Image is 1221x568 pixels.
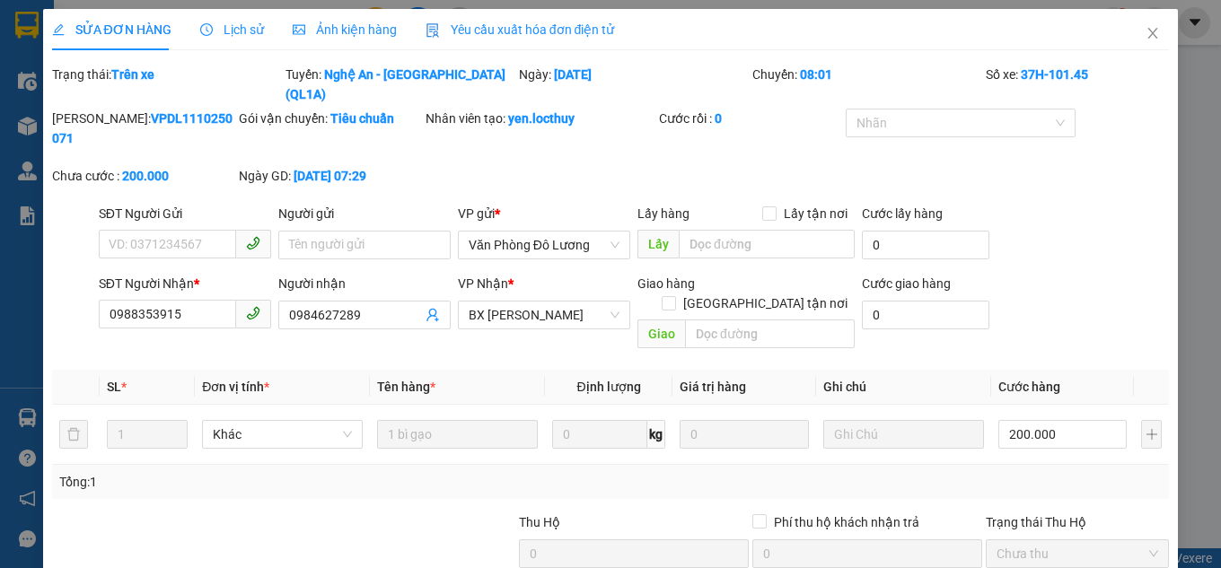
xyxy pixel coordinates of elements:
div: Trạng thái: [50,65,284,104]
span: VP Nhận [458,276,508,291]
span: kg [647,420,665,449]
div: Ngày GD: [239,166,422,186]
div: Chưa cước : [52,166,235,186]
input: Dọc đường [679,230,855,258]
input: Ghi Chú [823,420,984,449]
b: 37H-101.45 [1021,67,1088,82]
button: delete [59,420,88,449]
span: phone [246,306,260,320]
span: Giao [637,319,685,348]
div: [PERSON_NAME]: [52,109,235,148]
th: Ghi chú [816,370,991,405]
span: BX Lam Hồng [469,301,619,328]
div: Số xe: [984,65,1171,104]
button: plus [1141,420,1162,449]
span: Lấy hàng [637,206,690,221]
span: Thu Hộ [519,515,560,529]
div: Nhân viên tạo: [426,109,655,128]
span: Chưa thu [997,540,1158,567]
div: VP gửi [458,204,630,223]
span: Cước hàng [998,380,1060,394]
span: Văn Phòng Đô Lương [469,232,619,258]
div: SĐT Người Nhận [99,274,271,293]
span: Lấy [637,230,679,258]
b: 200.000 [122,169,169,183]
div: Cước rồi : [659,109,842,128]
div: SĐT Người Gửi [99,204,271,223]
span: Phí thu hộ khách nhận trả [767,512,927,532]
span: phone [246,236,260,250]
div: Người gửi [278,204,451,223]
span: clock-circle [200,23,213,36]
div: Tổng: 1 [59,472,473,492]
img: icon [426,23,440,38]
input: 0 [680,420,809,449]
span: SL [107,380,121,394]
span: Lấy tận nơi [777,204,855,223]
div: Gói vận chuyển: [239,109,422,128]
span: Giá trị hàng [680,380,746,394]
div: Người nhận [278,274,451,293]
b: [DATE] [554,67,592,82]
span: picture [293,23,305,36]
span: SỬA ĐƠN HÀNG [52,22,171,37]
b: 0 [715,111,722,126]
input: Cước lấy hàng [862,231,989,259]
span: Lịch sử [200,22,264,37]
span: edit [52,23,65,36]
button: Close [1128,9,1178,59]
input: VD: Bàn, Ghế [377,420,538,449]
b: yen.locthuy [508,111,575,126]
span: Giao hàng [637,276,695,291]
div: Tuyến: [284,65,517,104]
b: Nghệ An - [GEOGRAPHIC_DATA] (QL1A) [285,67,505,101]
div: Ngày: [517,65,751,104]
div: Trạng thái Thu Hộ [986,512,1169,532]
span: user-add [426,308,440,322]
label: Cước lấy hàng [862,206,943,221]
div: Chuyến: [751,65,984,104]
span: [GEOGRAPHIC_DATA] tận nơi [676,293,855,313]
b: Trên xe [111,67,154,82]
b: 08:01 [800,67,832,82]
span: Ảnh kiện hàng [293,22,397,37]
input: Cước giao hàng [862,301,989,329]
span: close [1146,26,1160,40]
span: Định lượng [577,380,641,394]
b: [DATE] 07:29 [294,169,366,183]
input: Dọc đường [685,319,855,348]
span: Tên hàng [377,380,435,394]
span: Yêu cầu xuất hóa đơn điện tử [426,22,615,37]
label: Cước giao hàng [862,276,951,291]
b: Tiêu chuẩn [330,111,394,126]
span: Đơn vị tính [202,380,269,394]
span: Khác [213,421,352,448]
